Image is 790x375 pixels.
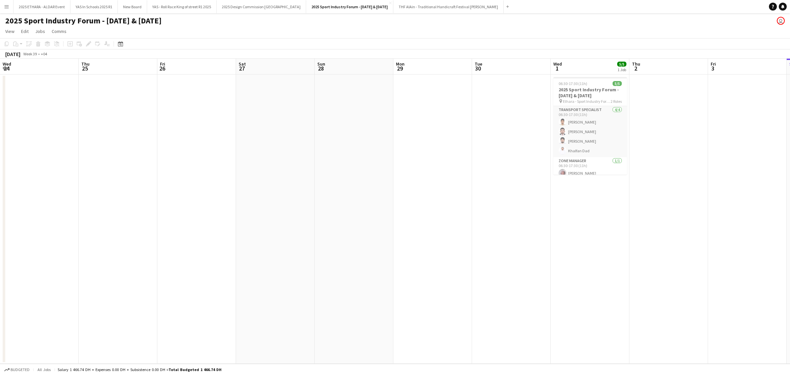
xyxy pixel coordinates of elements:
[553,77,627,175] app-job-card: 06:30-17:30 (11h)5/52025 Sport Industry Forum - [DATE] & [DATE] Ethara - Sport Industry Forum 202...
[317,61,325,67] span: Sun
[217,0,306,13] button: 2025 Design Commission [GEOGRAPHIC_DATA]
[393,0,504,13] button: THF AlAin - Traditional Handicraft Festival [PERSON_NAME]
[52,28,66,34] span: Comms
[316,65,325,72] span: 28
[80,65,90,72] span: 25
[21,28,29,34] span: Edit
[395,65,405,72] span: 29
[711,61,716,67] span: Fri
[239,61,246,67] span: Sat
[70,0,118,13] button: YAS In Schools 2025 R1
[632,61,640,67] span: Thu
[611,99,622,104] span: 2 Roles
[35,28,45,34] span: Jobs
[169,367,222,372] span: Total Budgeted 1 466.74 DH
[13,0,70,13] button: 2025 ETHARA - ALDAR Event
[11,367,30,372] span: Budgeted
[3,366,31,373] button: Budgeted
[710,65,716,72] span: 3
[238,65,246,72] span: 27
[553,106,627,157] app-card-role: Transport Specialist4/406:30-17:30 (11h)[PERSON_NAME][PERSON_NAME][PERSON_NAME]Khalfan Dad
[41,51,47,56] div: +04
[613,81,622,86] span: 5/5
[777,17,785,25] app-user-avatar: Edward Francowic
[553,157,627,180] app-card-role: Zone Manager1/106:30-17:30 (11h)[PERSON_NAME]
[631,65,640,72] span: 2
[475,61,482,67] span: Tue
[22,51,38,56] span: Week 39
[552,65,562,72] span: 1
[147,0,217,13] button: YAS - Roll Race King of street R1 2025
[5,16,162,26] h1: 2025 Sport Industry Forum - [DATE] & [DATE]
[306,0,393,13] button: 2025 Sport Industry Forum - [DATE] & [DATE]
[160,61,165,67] span: Fri
[618,67,626,72] div: 1 Job
[559,81,587,86] span: 06:30-17:30 (11h)
[3,27,17,36] a: View
[5,28,14,34] span: View
[563,99,611,104] span: Ethara - Sport Industry Forum 2025
[617,62,626,67] span: 5/5
[33,27,48,36] a: Jobs
[3,61,11,67] span: Wed
[36,367,52,372] span: All jobs
[553,61,562,67] span: Wed
[2,65,11,72] span: 24
[81,61,90,67] span: Thu
[396,61,405,67] span: Mon
[58,367,222,372] div: Salary 1 466.74 DH + Expenses 0.00 DH + Subsistence 0.00 DH =
[118,0,147,13] button: New Board
[474,65,482,72] span: 30
[5,51,20,57] div: [DATE]
[159,65,165,72] span: 26
[553,87,627,99] h3: 2025 Sport Industry Forum - [DATE] & [DATE]
[49,27,69,36] a: Comms
[18,27,31,36] a: Edit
